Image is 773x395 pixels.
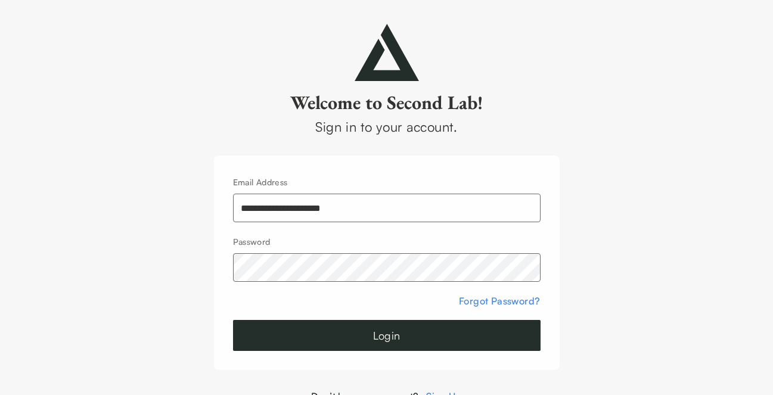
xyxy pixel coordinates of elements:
[355,24,419,81] img: secondlab-logo
[233,177,288,187] label: Email Address
[233,320,541,351] button: Login
[233,237,271,247] label: Password
[214,117,560,136] div: Sign in to your account.
[214,91,560,114] h2: Welcome to Second Lab!
[459,295,540,307] a: Forgot Password?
